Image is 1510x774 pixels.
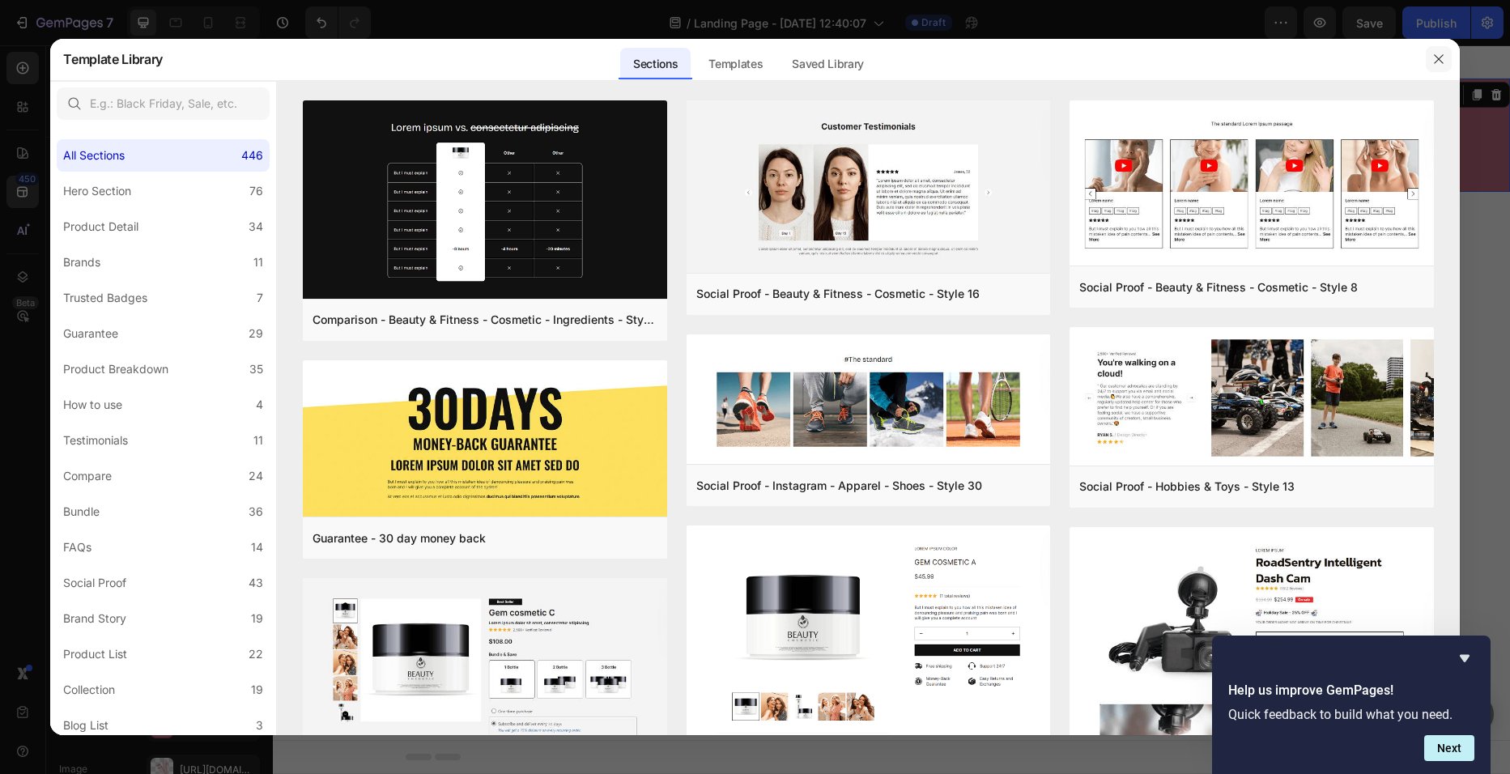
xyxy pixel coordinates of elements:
[1228,707,1474,722] p: Quick feedback to build what you need.
[63,680,115,700] div: Collection
[1228,681,1474,700] h2: Help us improve GemPages!
[620,48,691,80] div: Sections
[687,334,1051,467] img: sp30.png
[678,227,798,241] span: then drag & drop elements
[1424,735,1474,761] button: Next question
[63,324,118,343] div: Guarantee
[253,431,263,450] div: 11
[1002,42,1105,57] p: Create Theme Section
[444,206,542,223] div: Choose templates
[695,48,776,80] div: Templates
[1228,649,1474,761] div: Help us improve GemPages!
[251,680,263,700] div: 19
[57,87,270,120] input: E.g.: Black Friday, Sale, etc.
[1079,477,1295,496] div: Social Proof - Hobbies & Toys - Style 13
[313,529,486,548] div: Guarantee - 30 day money back
[63,146,125,165] div: All Sections
[253,253,263,272] div: 11
[249,644,263,664] div: 22
[241,146,263,165] div: 446
[251,538,263,557] div: 14
[63,431,128,450] div: Testimonials
[779,48,877,80] div: Saved Library
[924,42,972,57] div: Section 1
[249,324,263,343] div: 29
[339,77,425,90] div: Drop element here
[690,206,789,223] div: Add blank section
[436,227,547,241] span: inspired by CRO experts
[63,609,126,628] div: Brand Story
[1070,100,1434,270] img: sp8.png
[303,100,667,302] img: c19.png
[63,573,126,593] div: Social Proof
[249,573,263,593] div: 43
[696,284,980,304] div: Social Proof - Beauty & Fitness - Cosmetic - Style 16
[832,77,917,90] div: Drop element here
[257,288,263,308] div: 7
[569,227,656,241] span: from URL or image
[63,38,163,80] h2: Template Library
[63,502,100,521] div: Bundle
[572,206,657,223] div: Generate layout
[63,538,91,557] div: FAQs
[63,359,168,379] div: Product Breakdown
[249,466,263,486] div: 24
[249,359,263,379] div: 35
[63,395,122,415] div: How to use
[687,100,1051,276] img: sp16.png
[63,466,112,486] div: Compare
[303,360,667,520] img: g30.png
[63,217,138,236] div: Product Detail
[256,395,263,415] div: 4
[256,716,263,735] div: 3
[251,609,263,628] div: 19
[1116,40,1187,59] button: AI Content
[63,253,100,272] div: Brands
[63,288,147,308] div: Trusted Badges
[1455,649,1474,668] button: Hide survey
[249,217,263,236] div: 34
[249,502,263,521] div: 36
[63,181,131,201] div: Hero Section
[581,170,657,187] span: Add section
[1079,278,1358,297] div: Social Proof - Beauty & Fitness - Cosmetic - Style 8
[63,716,108,735] div: Blog List
[313,310,657,330] div: Comparison - Beauty & Fitness - Cosmetic - Ingredients - Style 19
[1070,327,1434,469] img: sp13.png
[249,181,263,201] div: 76
[63,644,127,664] div: Product List
[696,476,982,495] div: Social Proof - Instagram - Apparel - Shoes - Style 30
